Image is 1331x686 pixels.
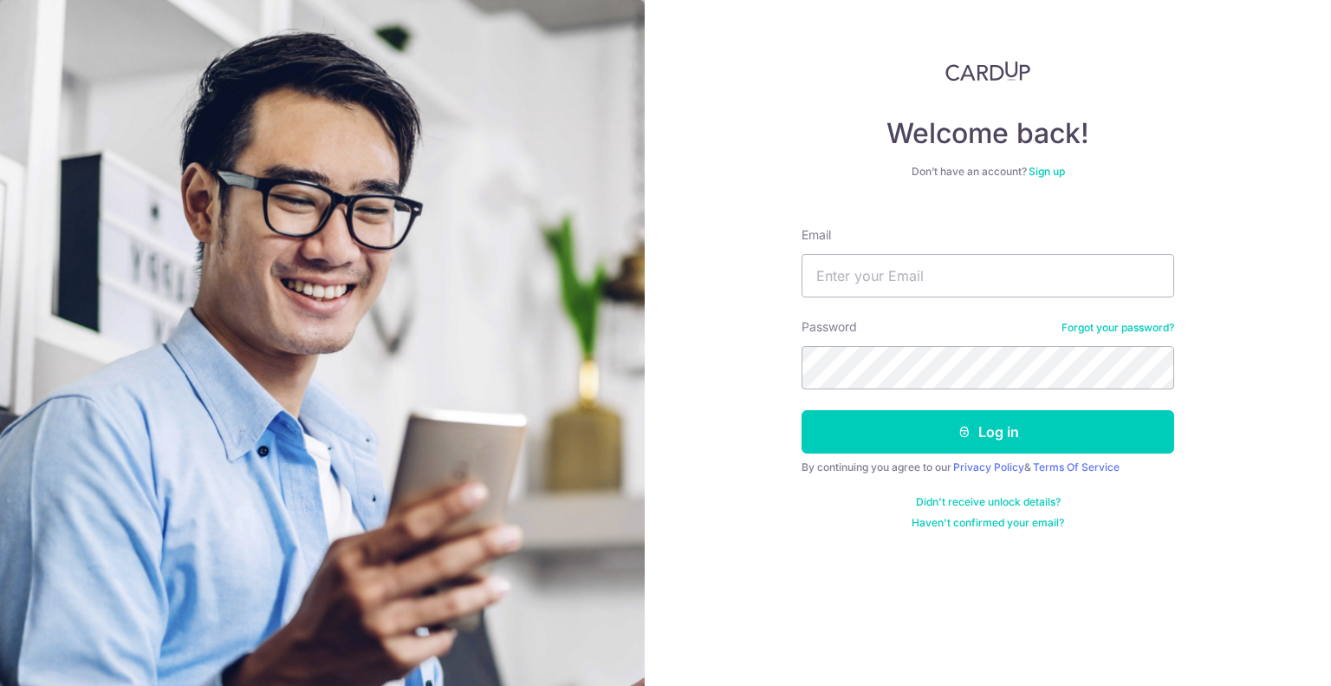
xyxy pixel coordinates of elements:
[802,318,857,336] label: Password
[802,254,1174,297] input: Enter your Email
[802,461,1174,474] div: By continuing you agree to our &
[802,226,831,244] label: Email
[1029,165,1065,178] a: Sign up
[912,516,1064,530] a: Haven't confirmed your email?
[802,165,1174,179] div: Don’t have an account?
[953,461,1024,474] a: Privacy Policy
[802,410,1174,454] button: Log in
[945,61,1030,82] img: CardUp Logo
[802,116,1174,151] h4: Welcome back!
[1062,321,1174,335] a: Forgot your password?
[1033,461,1120,474] a: Terms Of Service
[916,495,1061,509] a: Didn't receive unlock details?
